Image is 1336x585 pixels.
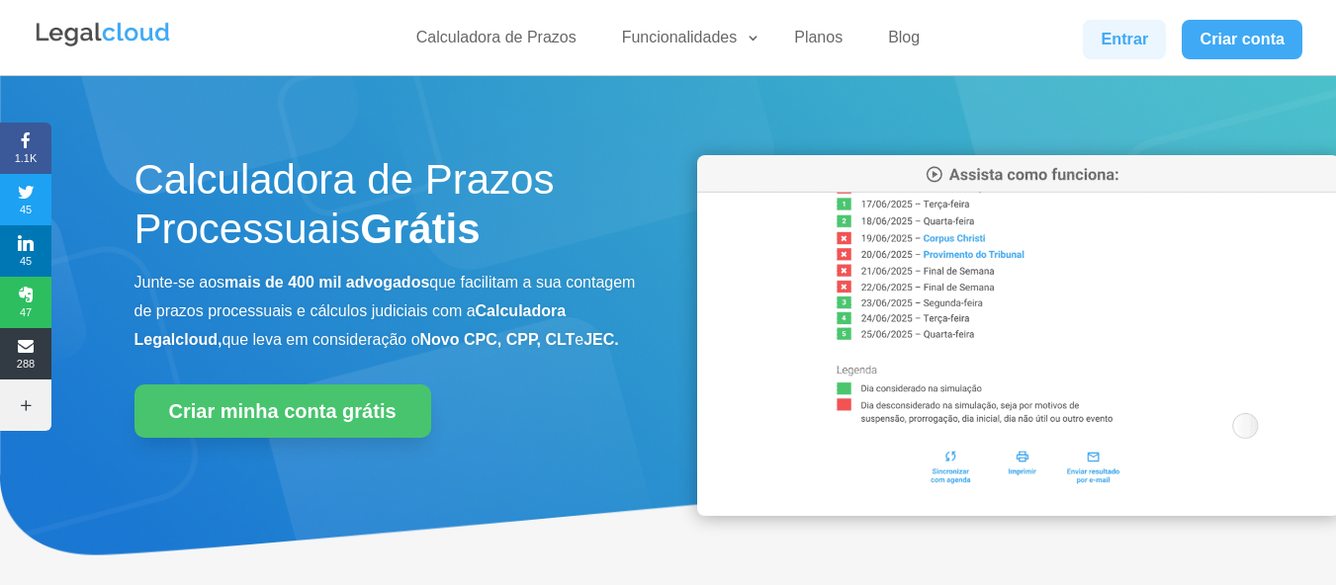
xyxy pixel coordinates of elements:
a: Planos [782,28,854,56]
p: Junte-se aos que facilitam a sua contagem de prazos processuais e cálculos judiciais com a que le... [134,269,639,354]
b: Novo CPC, CPP, CLT [420,331,576,348]
a: Entrar [1083,20,1166,59]
b: mais de 400 mil advogados [224,274,429,291]
b: JEC. [583,331,619,348]
a: Criar minha conta grátis [134,384,431,438]
a: Logo da Legalcloud [34,36,172,52]
a: Funcionalidades [610,28,761,56]
h1: Calculadora de Prazos Processuais [134,155,639,265]
img: Legalcloud Logo [34,20,172,49]
strong: Grátis [360,206,480,252]
a: Blog [876,28,932,56]
a: Criar conta [1182,20,1302,59]
a: Calculadora de Prazos [404,28,588,56]
b: Calculadora Legalcloud, [134,302,567,348]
